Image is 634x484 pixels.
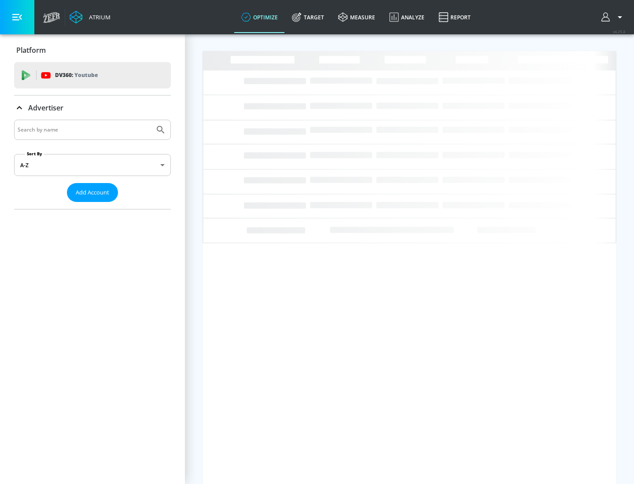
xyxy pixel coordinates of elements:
label: Sort By [25,151,44,157]
p: Platform [16,45,46,55]
input: Search by name [18,124,151,136]
span: Add Account [76,187,109,198]
a: Atrium [70,11,111,24]
p: Youtube [74,70,98,80]
div: Advertiser [14,95,171,120]
button: Add Account [67,183,118,202]
a: Target [285,1,331,33]
span: v 4.25.4 [613,29,625,34]
div: A-Z [14,154,171,176]
div: Advertiser [14,120,171,209]
div: DV360: Youtube [14,62,171,88]
a: measure [331,1,382,33]
a: Analyze [382,1,431,33]
div: Atrium [85,13,111,21]
a: optimize [234,1,285,33]
p: Advertiser [28,103,63,113]
div: Platform [14,38,171,62]
p: DV360: [55,70,98,80]
nav: list of Advertiser [14,202,171,209]
a: Report [431,1,478,33]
